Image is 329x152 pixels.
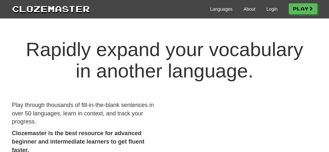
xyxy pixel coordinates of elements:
[12,101,160,126] p: Play through thousands of fill-in-the-blank sentences in over 50 languages, learn in context, and...
[12,3,90,15] a: Clozemaster
[289,3,317,14] a: Play
[266,6,277,12] a: Login
[244,6,256,12] a: About
[210,6,233,12] a: Languages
